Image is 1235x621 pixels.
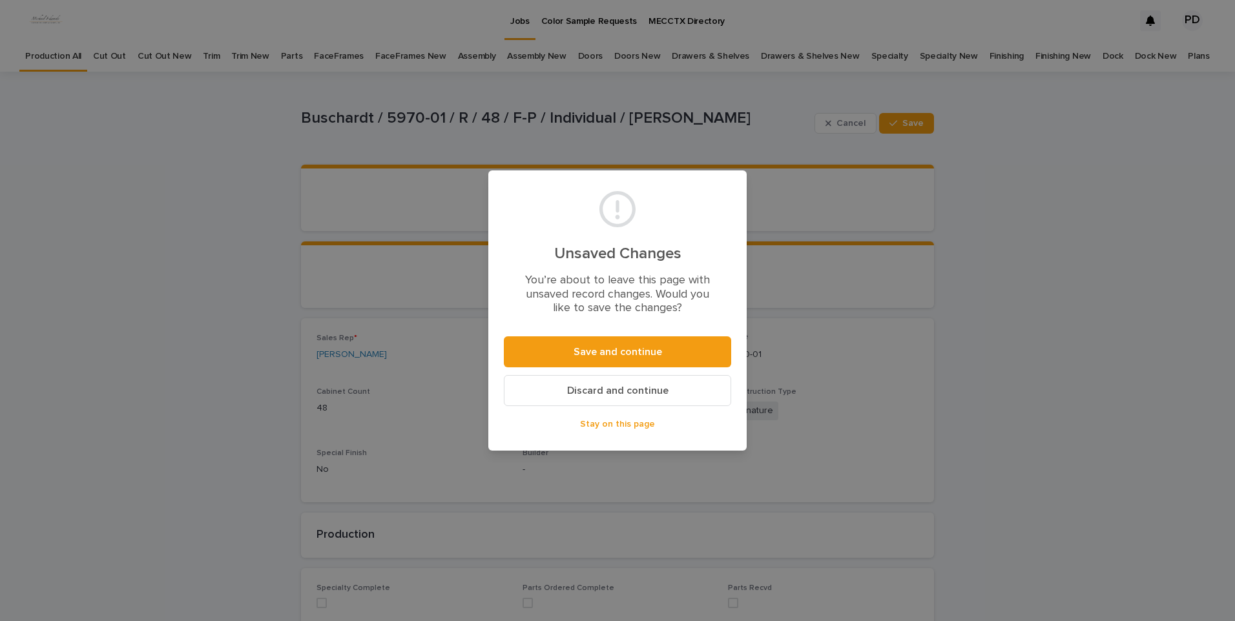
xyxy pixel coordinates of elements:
button: Stay on this page [504,414,731,434]
span: Stay on this page [580,420,655,429]
span: Discard and continue [567,385,669,396]
p: You’re about to leave this page with unsaved record changes. Would you like to save the changes? [519,274,716,316]
button: Save and continue [504,336,731,367]
h2: Unsaved Changes [519,245,716,263]
button: Discard and continue [504,375,731,406]
span: Save and continue [574,347,662,357]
